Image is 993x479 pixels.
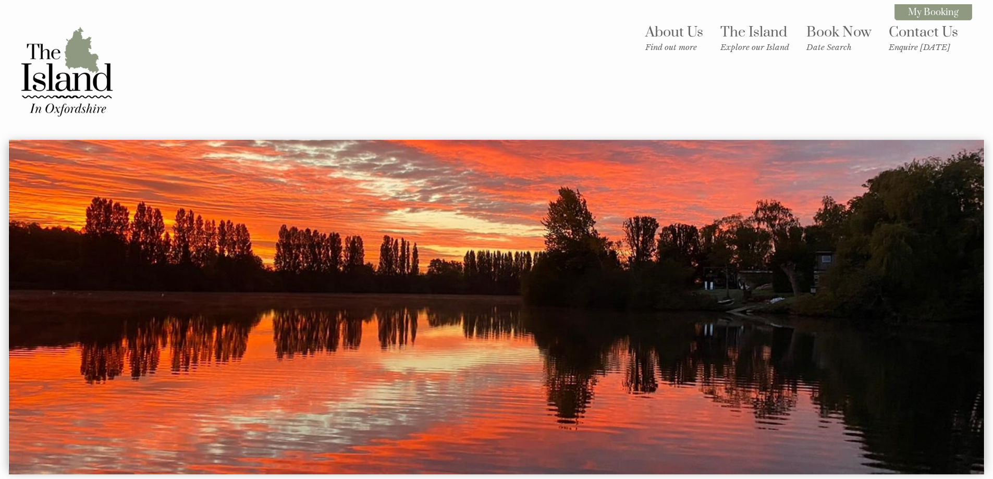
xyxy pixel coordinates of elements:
[806,42,872,52] small: Date Search
[645,42,703,52] small: Find out more
[645,23,703,52] a: About UsFind out more
[889,42,958,52] small: Enquire [DATE]
[894,4,972,20] a: My Booking
[15,19,119,124] img: The Island in Oxfordshire
[720,23,789,52] a: The IslandExplore our Island
[720,42,789,52] small: Explore our Island
[806,23,872,52] a: Book NowDate Search
[889,23,958,52] a: Contact UsEnquire [DATE]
